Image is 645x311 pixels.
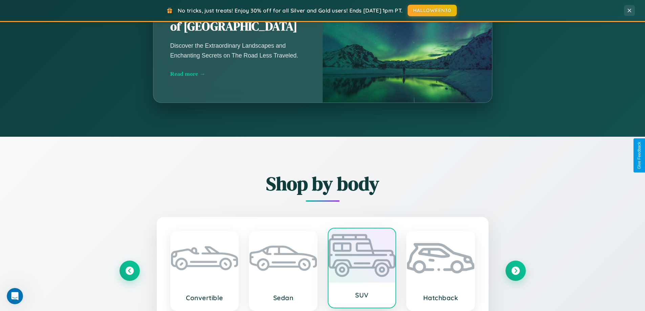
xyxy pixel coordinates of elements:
[408,5,457,16] button: HALLOWEEN30
[120,171,526,197] h2: Shop by body
[170,3,306,35] h2: Unearthing the Mystique of [GEOGRAPHIC_DATA]
[170,41,306,60] p: Discover the Extraordinary Landscapes and Enchanting Secrets on The Road Less Traveled.
[170,70,306,77] div: Read more →
[178,294,232,302] h3: Convertible
[256,294,310,302] h3: Sedan
[414,294,468,302] h3: Hatchback
[335,291,389,299] h3: SUV
[637,142,642,169] div: Give Feedback
[7,288,23,304] iframe: Intercom live chat
[178,7,403,14] span: No tricks, just treats! Enjoy 30% off for all Silver and Gold users! Ends [DATE] 1pm PT.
